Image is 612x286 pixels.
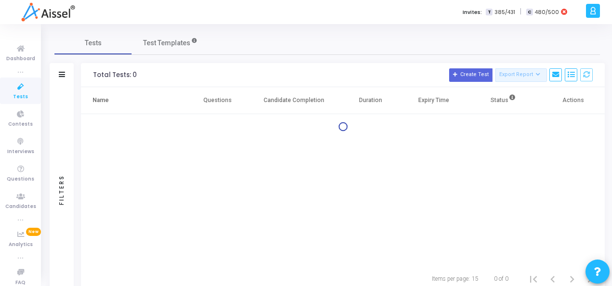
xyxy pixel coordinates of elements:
[6,55,35,63] span: Dashboard
[520,7,521,17] span: |
[7,175,34,183] span: Questions
[449,68,492,82] button: Create Test
[402,87,465,114] th: Expiry Time
[494,274,508,283] div: 0 of 0
[13,93,28,101] span: Tests
[495,68,547,82] button: Export Report
[5,203,36,211] span: Candidates
[143,38,190,48] span: Test Templates
[186,87,249,114] th: Questions
[85,38,102,48] span: Tests
[542,87,605,114] th: Actions
[494,8,515,16] span: 385/431
[81,87,186,114] th: Name
[535,8,559,16] span: 480/500
[486,9,492,16] span: T
[26,228,41,236] span: New
[466,87,542,114] th: Status
[526,9,532,16] span: C
[9,241,33,249] span: Analytics
[250,87,339,114] th: Candidate Completion
[57,137,66,243] div: Filters
[463,8,482,16] label: Invites:
[432,274,470,283] div: Items per page:
[21,2,75,22] img: logo
[8,120,33,129] span: Contests
[7,148,34,156] span: Interviews
[93,71,137,79] div: Total Tests: 0
[472,274,479,283] div: 15
[339,87,402,114] th: Duration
